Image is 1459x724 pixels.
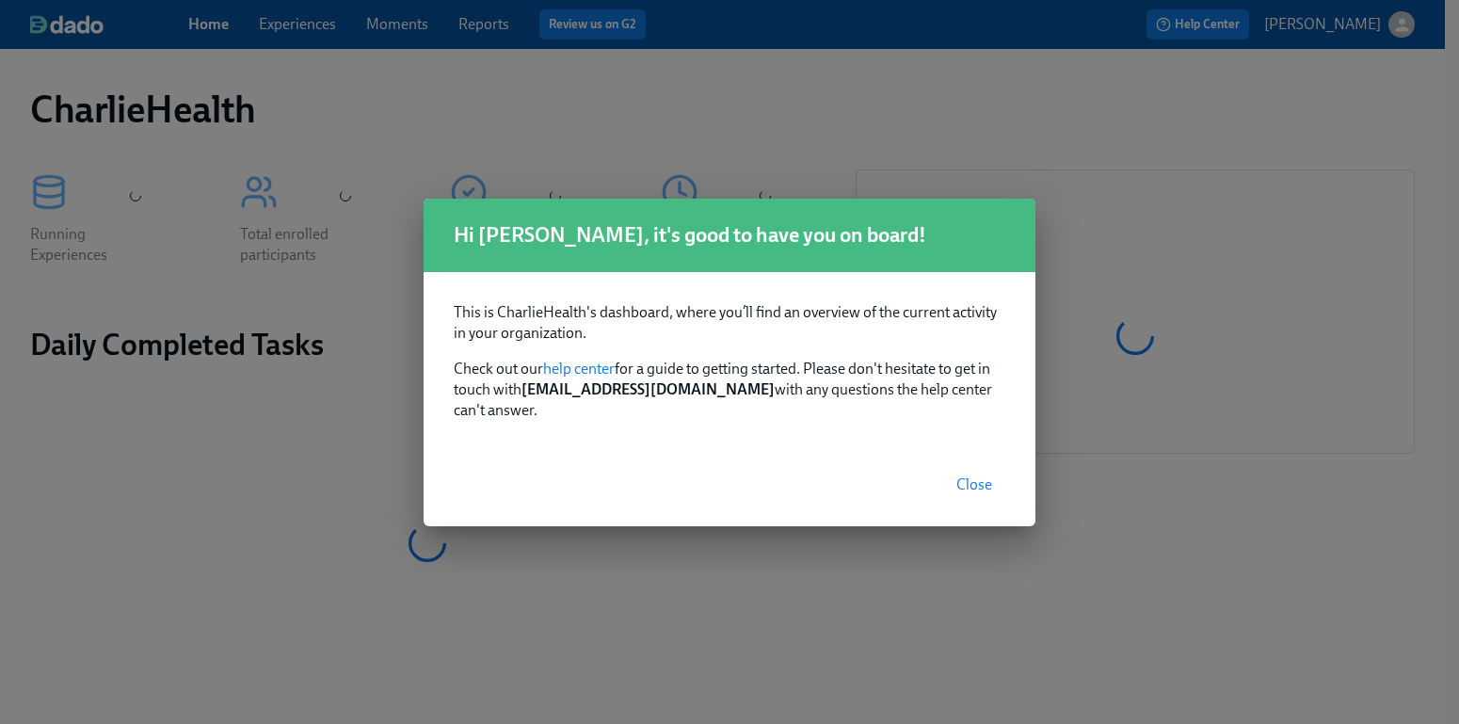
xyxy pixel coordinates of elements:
strong: [EMAIL_ADDRESS][DOMAIN_NAME] [521,380,775,398]
button: Close [943,466,1005,504]
p: This is CharlieHealth's dashboard, where you’ll find an overview of the current activity in your ... [454,302,1005,344]
h1: Hi [PERSON_NAME], it's good to have you on board! [454,221,1005,249]
div: Check out our for a guide to getting started. Please don't hesitate to get in touch with with any... [424,272,1035,443]
span: Close [956,475,992,494]
a: help center [543,360,615,378]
